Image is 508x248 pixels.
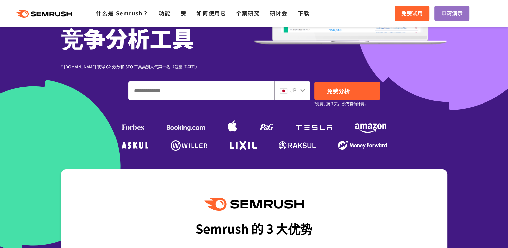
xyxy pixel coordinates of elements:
a: 免费分析 [314,82,380,100]
a: 费 [181,9,187,17]
a: 功能 [159,9,171,17]
div: * [DOMAIN_NAME] 获得 G2 分数和 SEO 工具类别人气第一名（截至 [DATE]） [61,63,254,70]
span: 免费分析 [327,87,350,95]
a: 下载 [298,9,310,17]
a: 如何使用它 [196,9,226,17]
a: 申请演示 [434,6,469,21]
input: 输入您的域名、关键字或网址 [129,82,274,100]
a: 免费试用 [395,6,429,21]
span: 免费试用 [401,9,423,18]
a: 什么是 Semrush？ [96,9,148,17]
a: 研讨会 [270,9,288,17]
div: Semrush 的 3 大优势 [196,216,312,241]
img: 塞姆拉什 [204,198,303,211]
small: *免费试用 7 天。 没有自动计费。 [314,100,368,107]
a: 个案研究 [236,9,260,17]
span: 申请演示 [441,9,463,18]
span: JP [290,86,296,94]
